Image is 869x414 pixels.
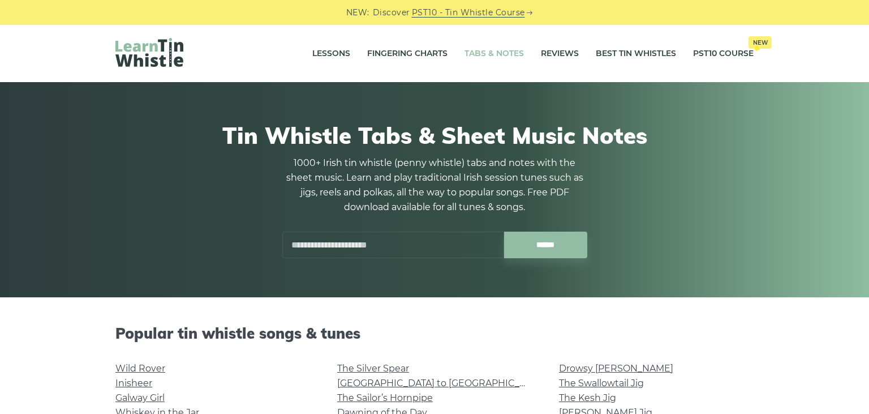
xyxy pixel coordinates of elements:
[115,325,754,342] h2: Popular tin whistle songs & tunes
[464,40,524,68] a: Tabs & Notes
[559,378,644,389] a: The Swallowtail Jig
[282,156,587,215] p: 1000+ Irish tin whistle (penny whistle) tabs and notes with the sheet music. Learn and play tradi...
[748,36,772,49] span: New
[693,40,754,68] a: PST10 CourseNew
[541,40,579,68] a: Reviews
[115,122,754,149] h1: Tin Whistle Tabs & Sheet Music Notes
[337,378,546,389] a: [GEOGRAPHIC_DATA] to [GEOGRAPHIC_DATA]
[337,392,433,403] a: The Sailor’s Hornpipe
[559,392,616,403] a: The Kesh Jig
[337,363,409,374] a: The Silver Spear
[115,363,165,374] a: Wild Rover
[596,40,676,68] a: Best Tin Whistles
[559,363,673,374] a: Drowsy [PERSON_NAME]
[312,40,350,68] a: Lessons
[367,40,448,68] a: Fingering Charts
[115,378,152,389] a: Inisheer
[115,38,183,67] img: LearnTinWhistle.com
[115,392,165,403] a: Galway Girl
